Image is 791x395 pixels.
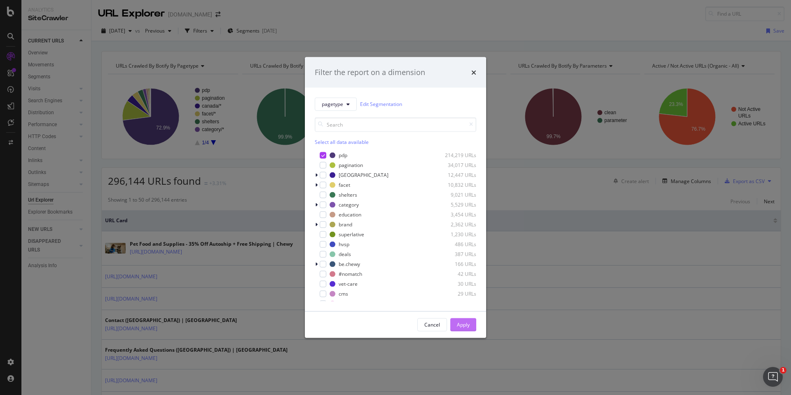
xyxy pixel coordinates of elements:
[339,211,361,218] div: education
[339,162,363,169] div: pagination
[436,270,476,277] div: 42 URLs
[315,97,357,111] button: pagetype
[436,300,476,307] div: 17 URLs
[339,300,357,307] div: investor
[339,152,347,159] div: pdp
[763,367,783,387] iframe: Intercom live chat
[450,318,476,331] button: Apply
[339,280,358,287] div: vet-care
[436,280,476,287] div: 30 URLs
[339,221,352,228] div: brand
[436,290,476,297] div: 29 URLs
[436,152,476,159] div: 214,219 URLs
[315,138,476,145] div: Select all data available
[436,191,476,198] div: 9,021 URLs
[436,172,476,179] div: 12,447 URLs
[360,100,402,108] a: Edit Segmentation
[339,290,348,297] div: cms
[315,67,425,78] div: Filter the report on a dimension
[339,261,360,268] div: be.chewy
[424,321,440,328] div: Cancel
[339,251,351,258] div: deals
[339,270,362,277] div: #nomatch
[339,191,357,198] div: shelters
[322,101,343,108] span: pagetype
[436,261,476,268] div: 166 URLs
[436,201,476,208] div: 5,529 URLs
[436,221,476,228] div: 2,362 URLs
[305,57,486,338] div: modal
[339,181,350,188] div: facet
[436,241,476,248] div: 486 URLs
[780,367,786,374] span: 1
[339,172,388,179] div: [GEOGRAPHIC_DATA]
[436,181,476,188] div: 10,832 URLs
[471,67,476,78] div: times
[339,231,364,238] div: superlative
[457,321,470,328] div: Apply
[417,318,447,331] button: Cancel
[339,241,349,248] div: hvsp
[436,251,476,258] div: 387 URLs
[339,201,359,208] div: category
[436,211,476,218] div: 3,454 URLs
[436,162,476,169] div: 34,017 URLs
[436,231,476,238] div: 1,230 URLs
[315,117,476,132] input: Search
